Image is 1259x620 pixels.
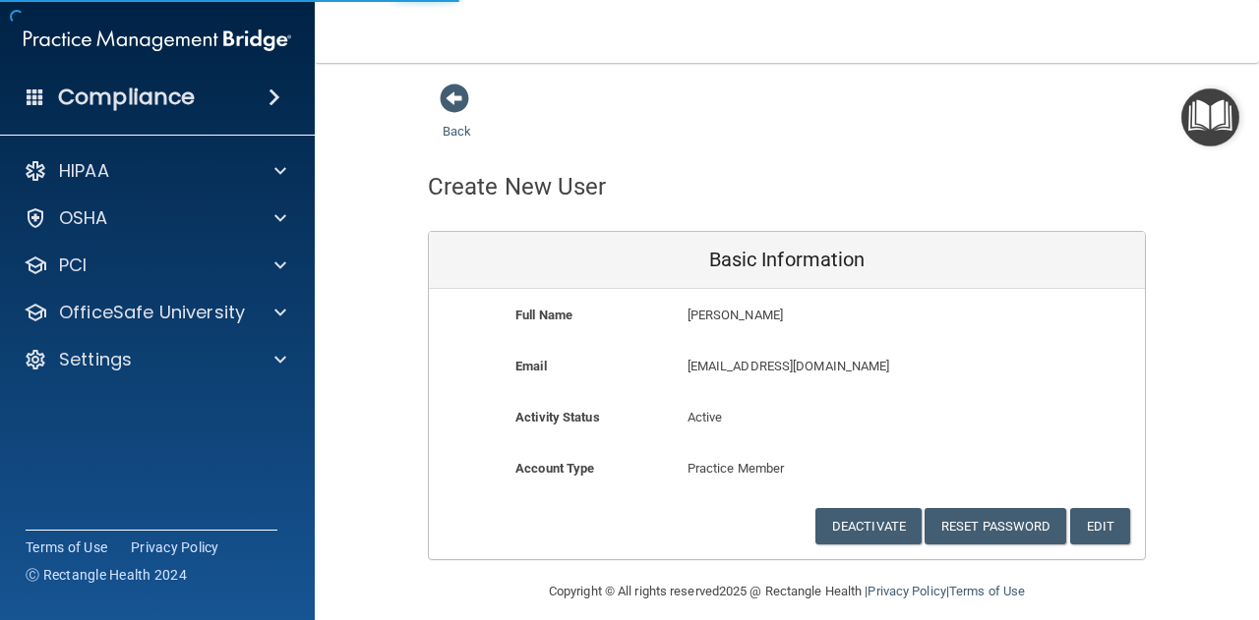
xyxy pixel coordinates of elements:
[515,461,594,476] b: Account Type
[131,537,219,557] a: Privacy Policy
[925,508,1066,544] button: Reset Password
[59,301,245,324] p: OfficeSafe University
[515,359,547,373] b: Email
[1070,508,1130,544] button: Edit
[1181,88,1239,146] button: Open Resource Center
[429,232,1145,289] div: Basic Information
[868,584,945,598] a: Privacy Policy
[26,565,187,585] span: Ⓒ Rectangle Health 2024
[443,100,471,139] a: Back
[949,584,1025,598] a: Terms of Use
[59,206,108,230] p: OSHA
[24,348,286,371] a: Settings
[59,348,132,371] p: Settings
[688,457,887,480] p: Practice Member
[428,174,607,199] h4: Create New User
[59,254,87,277] p: PCI
[688,355,1001,378] p: [EMAIL_ADDRESS][DOMAIN_NAME]
[26,537,107,557] a: Terms of Use
[688,406,887,429] p: Active
[24,254,286,277] a: PCI
[58,84,195,111] h4: Compliance
[24,206,286,230] a: OSHA
[24,21,291,60] img: PMB logo
[515,308,572,322] b: Full Name
[688,304,1001,327] p: [PERSON_NAME]
[515,410,600,424] b: Activity Status
[59,159,109,183] p: HIPAA
[24,159,286,183] a: HIPAA
[24,301,286,324] a: OfficeSafe University
[815,508,922,544] button: Deactivate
